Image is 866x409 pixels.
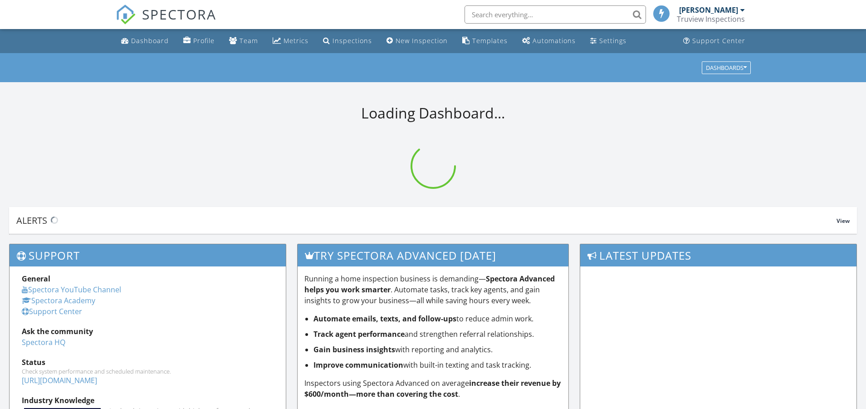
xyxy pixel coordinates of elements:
[304,273,562,306] p: Running a home inspection business is demanding— . Automate tasks, track key agents, and gain ins...
[304,378,562,399] p: Inspectors using Spectora Advanced on average .
[22,375,97,385] a: [URL][DOMAIN_NAME]
[116,5,136,25] img: The Best Home Inspection Software - Spectora
[472,36,508,45] div: Templates
[313,314,456,324] strong: Automate emails, texts, and follow-ups
[333,36,372,45] div: Inspections
[580,244,856,266] h3: Latest Updates
[22,337,65,347] a: Spectora HQ
[679,5,738,15] div: [PERSON_NAME]
[459,33,511,49] a: Templates
[269,33,312,49] a: Metrics
[131,36,169,45] div: Dashboard
[116,12,216,31] a: SPECTORA
[313,344,562,355] li: with reporting and analytics.
[22,357,274,368] div: Status
[193,36,215,45] div: Profile
[313,360,562,370] li: with built-in texting and task tracking.
[22,306,82,316] a: Support Center
[225,33,262,49] a: Team
[702,61,751,74] button: Dashboards
[240,36,258,45] div: Team
[22,368,274,375] div: Check system performance and scheduled maintenance.
[22,285,121,295] a: Spectora YouTube Channel
[298,244,568,266] h3: Try spectora advanced [DATE]
[10,244,286,266] h3: Support
[319,33,376,49] a: Inspections
[519,33,579,49] a: Automations (Basic)
[313,329,405,339] strong: Track agent performance
[180,33,218,49] a: Company Profile
[313,329,562,340] li: and strengthen referral relationships.
[313,313,562,324] li: to reduce admin work.
[587,33,630,49] a: Settings
[680,33,749,49] a: Support Center
[465,5,646,24] input: Search everything...
[706,64,747,71] div: Dashboards
[304,274,555,295] strong: Spectora Advanced helps you work smarter
[692,36,745,45] div: Support Center
[22,296,95,306] a: Spectora Academy
[599,36,626,45] div: Settings
[677,15,745,24] div: Truview Inspections
[284,36,308,45] div: Metrics
[396,36,448,45] div: New Inspection
[16,214,837,227] div: Alerts
[313,345,395,355] strong: Gain business insights
[22,326,274,337] div: Ask the community
[22,274,50,284] strong: General
[313,360,403,370] strong: Improve communication
[837,217,850,225] span: View
[304,378,561,399] strong: increase their revenue by $600/month—more than covering the cost
[22,395,274,406] div: Industry Knowledge
[142,5,216,24] span: SPECTORA
[117,33,172,49] a: Dashboard
[533,36,576,45] div: Automations
[383,33,451,49] a: New Inspection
